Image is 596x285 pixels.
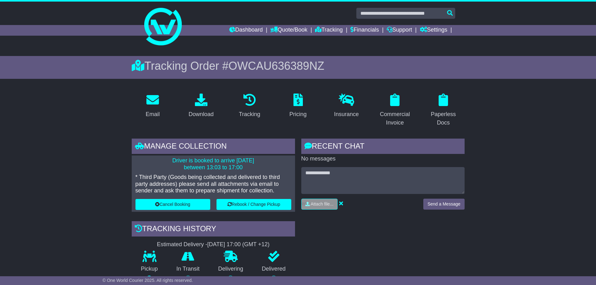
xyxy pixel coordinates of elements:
[207,241,270,248] div: [DATE] 17:00 (GMT +12)
[132,221,295,238] div: Tracking history
[252,266,295,272] p: Delivered
[135,157,291,171] p: Driver is booked to arrive [DATE] between 13:03 to 17:00
[301,155,465,162] p: No messages
[423,199,464,210] button: Send a Message
[209,266,253,272] p: Delivering
[135,199,210,210] button: Cancel Booking
[167,266,209,272] p: In Transit
[301,139,465,155] div: RECENT CHAT
[141,91,164,121] a: Email
[334,110,359,119] div: Insurance
[132,59,465,73] div: Tracking Order #
[270,25,307,36] a: Quote/Book
[422,91,465,129] a: Paperless Docs
[132,139,295,155] div: Manage collection
[228,59,324,72] span: OWCAU636389NZ
[103,278,193,283] span: © One World Courier 2025. All rights reserved.
[426,110,461,127] div: Paperless Docs
[132,241,295,248] div: Estimated Delivery -
[387,25,412,36] a: Support
[374,91,416,129] a: Commercial Invoice
[229,25,263,36] a: Dashboard
[378,110,412,127] div: Commercial Invoice
[185,91,218,121] a: Download
[145,110,160,119] div: Email
[350,25,379,36] a: Financials
[132,266,167,272] p: Pickup
[235,91,264,121] a: Tracking
[216,199,291,210] button: Rebook / Change Pickup
[330,91,363,121] a: Insurance
[239,110,260,119] div: Tracking
[315,25,343,36] a: Tracking
[289,110,307,119] div: Pricing
[135,174,291,194] p: * Third Party (Goods being collected and delivered to third party addresses) please send all atta...
[285,91,311,121] a: Pricing
[420,25,447,36] a: Settings
[189,110,214,119] div: Download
